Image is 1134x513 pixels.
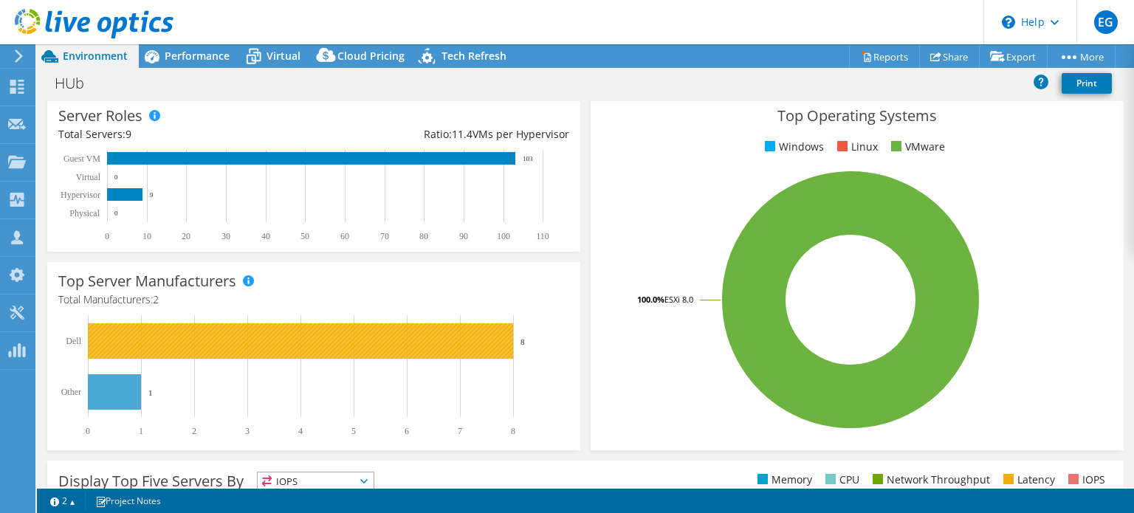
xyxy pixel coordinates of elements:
[834,139,878,155] li: Linux
[849,45,920,68] a: Reports
[1094,10,1118,34] span: EG
[298,426,303,436] text: 4
[351,426,356,436] text: 5
[754,472,812,488] li: Memory
[919,45,980,68] a: Share
[1062,73,1112,94] a: Print
[1000,472,1055,488] li: Latency
[261,231,270,241] text: 40
[340,231,349,241] text: 60
[114,173,118,181] text: 0
[86,426,90,436] text: 0
[63,154,100,164] text: Guest VM
[1047,45,1116,68] a: More
[153,292,159,306] span: 2
[1002,16,1015,29] svg: \n
[105,231,109,241] text: 0
[405,426,409,436] text: 6
[114,210,118,217] text: 0
[337,49,405,63] span: Cloud Pricing
[58,273,236,289] h3: Top Server Manufacturers
[142,231,151,241] text: 10
[165,49,230,63] span: Performance
[1065,472,1105,488] li: IOPS
[419,231,428,241] text: 80
[76,172,101,182] text: Virtual
[664,294,693,305] tspan: ESXi 8.0
[869,472,990,488] li: Network Throughput
[314,126,569,142] div: Ratio: VMs per Hypervisor
[126,127,131,141] span: 9
[221,231,230,241] text: 30
[58,108,142,124] h3: Server Roles
[58,292,569,308] h4: Total Manufacturers:
[245,426,250,436] text: 3
[48,75,107,92] h1: HUb
[459,231,468,241] text: 90
[520,337,525,346] text: 8
[822,472,859,488] li: CPU
[458,426,462,436] text: 7
[300,231,309,241] text: 50
[85,492,171,510] a: Project Notes
[497,231,510,241] text: 100
[61,190,100,200] text: Hypervisor
[511,426,515,436] text: 8
[267,49,300,63] span: Virtual
[452,127,472,141] span: 11.4
[761,139,824,155] li: Windows
[536,231,549,241] text: 110
[148,388,153,397] text: 1
[441,49,506,63] span: Tech Refresh
[150,191,154,199] text: 9
[182,231,190,241] text: 20
[192,426,196,436] text: 2
[139,426,143,436] text: 1
[602,108,1113,124] h3: Top Operating Systems
[69,208,100,218] text: Physical
[887,139,945,155] li: VMware
[58,126,314,142] div: Total Servers:
[637,294,664,305] tspan: 100.0%
[40,492,86,510] a: 2
[258,472,374,490] span: IOPS
[380,231,389,241] text: 70
[66,336,81,346] text: Dell
[523,155,533,162] text: 103
[63,49,128,63] span: Environment
[61,387,81,397] text: Other
[979,45,1048,68] a: Export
